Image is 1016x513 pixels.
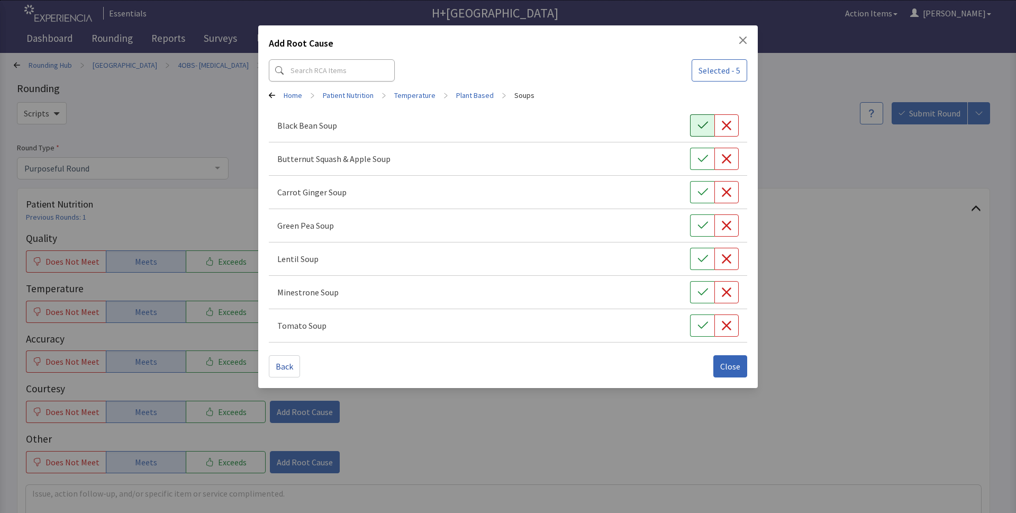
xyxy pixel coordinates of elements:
span: Back [276,360,293,373]
h2: Add Root Cause [269,36,333,55]
input: Search RCA Items [269,59,395,82]
a: Home [284,90,302,101]
span: > [502,85,506,106]
p: Lentil Soup [277,253,319,265]
button: Close [739,36,747,44]
p: Black Bean Soup [277,119,337,132]
button: Close [713,355,747,377]
a: Soups [514,90,534,101]
a: Patient Nutrition [323,90,374,101]
a: Temperature [394,90,436,101]
p: Carrot Ginger Soup [277,186,347,199]
button: Back [269,355,300,377]
p: Minestrone Soup [277,286,339,299]
p: Green Pea Soup [277,219,334,232]
p: Tomato Soup [277,319,326,332]
span: Selected - 5 [698,64,740,77]
a: Plant Based [456,90,494,101]
span: > [311,85,314,106]
span: Close [720,360,740,373]
span: > [444,85,448,106]
span: > [382,85,386,106]
p: Butternut Squash & Apple Soup [277,152,391,165]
